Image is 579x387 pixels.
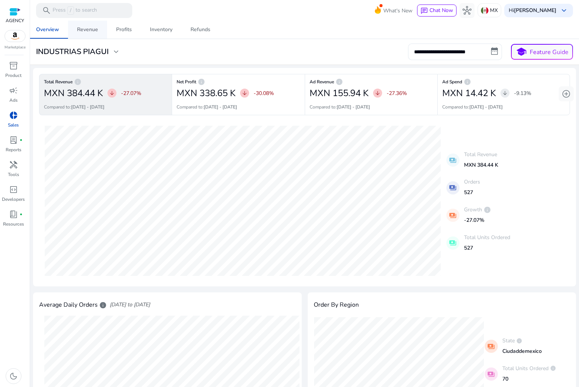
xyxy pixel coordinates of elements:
[460,3,475,18] button: hub
[490,4,498,17] p: MX
[514,89,531,97] p: -9.13%
[484,206,491,214] span: info
[502,347,542,355] p: Ciudaddemexico
[110,301,150,309] span: [DATE] to [DATE]
[550,365,556,371] span: info
[36,47,109,56] h3: INDUSTRIAS PIAGUI
[53,6,97,15] p: Press to search
[44,88,103,99] h2: MXN 384.44 K
[5,72,21,79] p: Product
[559,6,568,15] span: keyboard_arrow_down
[314,301,359,309] h4: Order By Region
[463,6,472,15] span: hub
[442,81,565,83] h6: Ad Spend
[464,206,491,214] p: Growth
[562,89,571,98] span: add_circle
[446,181,460,194] mat-icon: payments
[375,90,381,96] span: arrow_downward
[9,61,18,70] span: inventory_2
[5,30,25,42] img: amazon.svg
[429,7,453,14] span: Chat Now
[204,104,237,110] b: [DATE] - [DATE]
[177,104,237,110] p: Compared to:
[337,104,370,110] b: [DATE] - [DATE]
[464,151,498,158] p: Total Revenue
[446,154,460,167] mat-icon: payments
[177,81,300,83] h6: Net Profit
[121,89,141,97] p: -27.07%
[502,337,542,345] p: State
[446,209,460,222] mat-icon: payments
[198,78,205,86] span: info
[516,47,527,57] span: school
[464,188,480,196] p: 527
[99,301,107,309] span: info
[514,7,556,14] b: [PERSON_NAME]
[9,160,18,169] span: handyman
[71,104,104,110] b: [DATE] - [DATE]
[9,210,18,219] span: book_4
[310,81,433,83] h6: Ad Revenue
[254,89,274,97] p: -30.08%
[9,372,18,381] span: dark_mode
[387,89,407,97] p: -27.36%
[511,44,573,60] button: schoolFeature Guide
[310,88,369,99] h2: MXN 155.94 K
[67,6,74,15] span: /
[442,88,496,99] h2: MXN 14.42 K
[464,161,498,169] p: MXN 384.44 K
[420,7,428,15] span: chat
[5,45,26,50] p: Marketplace
[36,27,59,32] div: Overview
[502,90,508,96] span: arrow_downward
[442,104,503,110] p: Compared to:
[464,216,491,224] p: -27.07%
[44,81,167,83] h6: Total Revenue
[116,27,132,32] div: Profits
[509,8,556,13] p: Hi
[6,146,21,153] p: Reports
[9,136,18,145] span: lab_profile
[530,48,568,57] p: Feature Guide
[417,5,457,17] button: chatChat Now
[150,27,172,32] div: Inventory
[9,185,18,194] span: code_blocks
[177,88,236,99] h2: MXN 338.65 K
[464,244,510,252] p: 527
[2,196,25,203] p: Developers
[8,122,19,128] p: Sales
[310,104,370,110] p: Compared to:
[464,178,480,186] p: Orders
[20,139,23,142] span: fiber_manual_record
[44,104,104,110] p: Compared to:
[9,86,18,95] span: campaign
[20,213,23,216] span: fiber_manual_record
[446,236,460,250] mat-icon: payments
[481,7,488,14] img: mx.svg
[77,27,98,32] div: Revenue
[3,221,24,227] p: Resources
[502,375,556,383] p: 70
[336,78,343,86] span: info
[242,90,248,96] span: arrow_downward
[464,78,471,86] span: info
[42,6,51,15] span: search
[190,27,210,32] div: Refunds
[559,86,574,101] button: add_circle
[9,111,18,120] span: donut_small
[109,90,115,96] span: arrow_downward
[469,104,503,110] b: [DATE] - [DATE]
[485,367,498,381] mat-icon: payments
[502,364,556,372] p: Total Units Ordered
[6,17,24,24] p: AGENCY
[112,47,121,56] span: expand_more
[74,78,82,86] span: info
[464,233,510,241] p: Total Units Ordered
[516,338,522,344] span: info
[8,171,19,178] p: Tools
[485,340,498,353] mat-icon: payments
[9,97,18,104] p: Ads
[39,301,107,309] h4: Average Daily Orders
[383,4,413,17] span: What's New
